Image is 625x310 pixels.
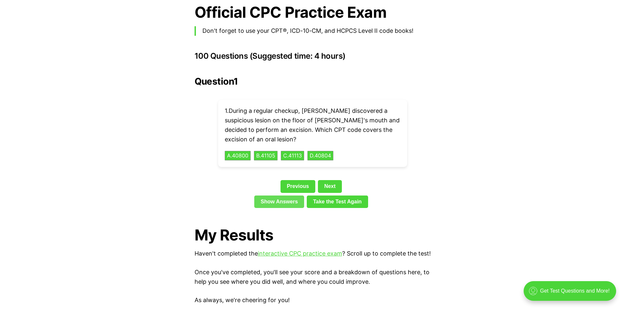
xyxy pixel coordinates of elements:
p: Haven't completed the ? Scroll up to complete the test! [195,249,431,258]
button: A.40800 [225,151,251,161]
button: B.41105 [254,151,278,161]
a: Show Answers [254,196,304,208]
a: Previous [281,180,315,193]
p: 1 . During a regular checkup, [PERSON_NAME] discovered a suspicious lesion on the floor of [PERSO... [225,106,401,144]
blockquote: Don't forget to use your CPT®, ICD-10-CM, and HCPCS Level II code books! [195,26,431,36]
button: D.40804 [307,151,333,161]
button: C.41113 [281,151,304,161]
a: Take the Test Again [307,196,368,208]
a: interactive CPC practice exam [258,250,342,257]
iframe: portal-trigger [518,278,625,310]
h2: Question 1 [195,76,431,87]
h1: Official CPC Practice Exam [195,4,431,21]
p: Once you've completed, you'll see your score and a breakdown of questions here, to help you see w... [195,268,431,287]
h1: My Results [195,226,431,244]
p: As always, we're cheering for you! [195,296,431,305]
h3: 100 Questions (Suggested time: 4 hours) [195,52,431,61]
a: Next [318,180,342,193]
